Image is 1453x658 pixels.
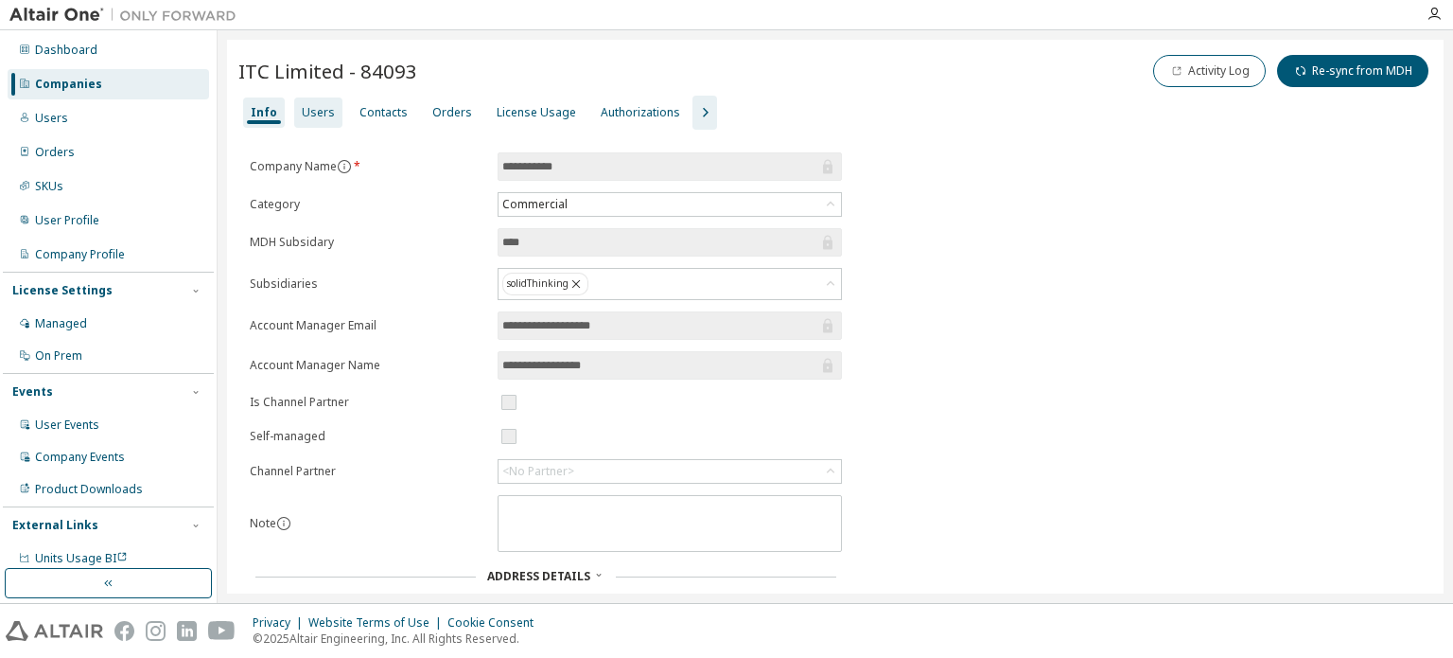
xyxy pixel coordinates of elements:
[250,429,486,444] label: Self-managed
[1153,55,1266,87] button: Activity Log
[337,159,352,174] button: information
[250,395,486,410] label: Is Channel Partner
[250,464,486,479] label: Channel Partner
[12,384,53,400] div: Events
[497,105,576,120] div: License Usage
[250,276,486,292] label: Subsidiaries
[35,482,143,497] div: Product Downloads
[35,450,125,465] div: Company Events
[35,179,63,194] div: SKUs
[276,516,291,531] button: information
[250,515,276,531] label: Note
[6,621,103,641] img: altair_logo.svg
[359,105,408,120] div: Contacts
[35,213,99,228] div: User Profile
[35,316,87,331] div: Managed
[114,621,134,641] img: facebook.svg
[146,621,166,641] img: instagram.svg
[253,615,308,631] div: Privacy
[251,105,277,120] div: Info
[12,283,113,298] div: License Settings
[250,235,486,250] label: MDH Subsidary
[499,460,841,483] div: <No Partner>
[447,615,545,631] div: Cookie Consent
[35,348,82,364] div: On Prem
[499,193,841,216] div: Commercial
[35,77,102,92] div: Companies
[302,105,335,120] div: Users
[502,464,574,479] div: <No Partner>
[253,631,545,647] p: © 2025 Altair Engineering, Inc. All Rights Reserved.
[502,273,588,295] div: solidThinking
[9,6,246,25] img: Altair One
[208,621,236,641] img: youtube.svg
[35,111,68,126] div: Users
[35,418,99,433] div: User Events
[12,518,98,533] div: External Links
[601,105,680,120] div: Authorizations
[499,269,841,299] div: solidThinking
[35,43,97,58] div: Dashboard
[250,358,486,373] label: Account Manager Name
[432,105,472,120] div: Orders
[35,550,128,566] span: Units Usage BI
[35,247,125,262] div: Company Profile
[35,145,75,160] div: Orders
[250,197,486,212] label: Category
[177,621,197,641] img: linkedin.svg
[487,568,590,584] span: Address Details
[308,615,447,631] div: Website Terms of Use
[1277,55,1428,87] button: Re-sync from MDH
[250,318,486,333] label: Account Manager Email
[499,194,570,215] div: Commercial
[250,159,486,174] label: Company Name
[238,58,417,84] span: ITC Limited - 84093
